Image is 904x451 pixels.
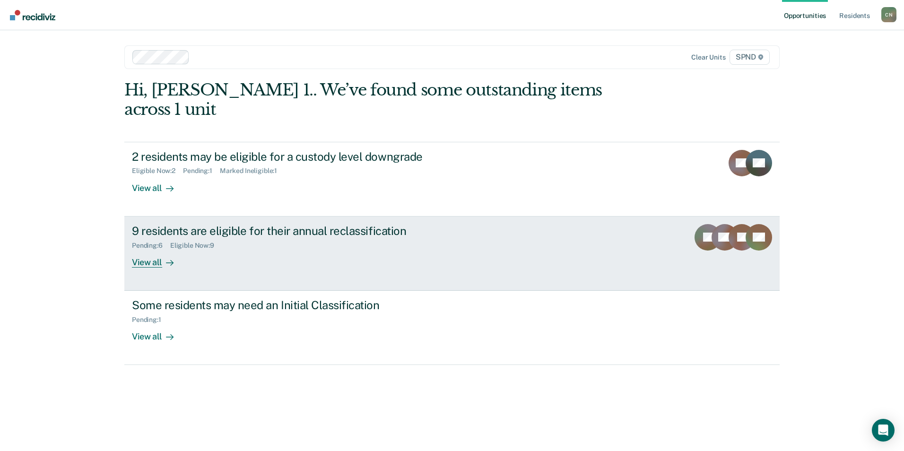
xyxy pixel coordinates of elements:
[10,10,55,20] img: Recidiviz
[132,316,169,324] div: Pending : 1
[881,7,896,22] button: Profile dropdown button
[691,53,726,61] div: Clear units
[124,217,780,291] a: 9 residents are eligible for their annual reclassificationPending:6Eligible Now:9View all
[132,249,185,268] div: View all
[132,324,185,342] div: View all
[183,167,220,175] div: Pending : 1
[132,150,464,164] div: 2 residents may be eligible for a custody level downgrade
[132,298,464,312] div: Some residents may need an Initial Classification
[132,167,183,175] div: Eligible Now : 2
[132,224,464,238] div: 9 residents are eligible for their annual reclassification
[124,291,780,365] a: Some residents may need an Initial ClassificationPending:1View all
[730,50,770,65] span: SPND
[124,80,649,119] div: Hi, [PERSON_NAME] 1.. We’ve found some outstanding items across 1 unit
[132,175,185,193] div: View all
[881,7,896,22] div: C N
[132,242,170,250] div: Pending : 6
[124,142,780,217] a: 2 residents may be eligible for a custody level downgradeEligible Now:2Pending:1Marked Ineligible...
[170,242,222,250] div: Eligible Now : 9
[220,167,285,175] div: Marked Ineligible : 1
[872,419,895,442] div: Open Intercom Messenger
